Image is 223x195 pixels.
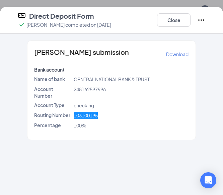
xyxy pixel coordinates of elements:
svg: DirectDepositIcon [18,11,26,19]
svg: Checkmark [18,21,26,29]
p: Download [166,51,189,58]
span: CENTRAL NATIONAL BANK & TRUST [74,76,150,82]
button: Download [166,49,189,60]
p: Account Number [34,86,71,99]
p: Percentage [34,122,71,128]
p: Account Type [34,102,71,108]
span: 100% [74,122,86,128]
p: Name of bank [34,76,71,82]
span: checking [74,102,94,108]
span: [PERSON_NAME] submission [34,49,129,60]
span: 248162597996 [74,86,106,92]
span: 103100195 [74,112,98,118]
p: [PERSON_NAME] completed on [DATE] [26,21,111,28]
h4: Direct Deposit Form [29,11,94,21]
p: Bank account [34,66,71,73]
svg: Ellipses [197,16,205,24]
div: Open Intercom Messenger [200,172,216,188]
p: Routing Number [34,112,71,118]
button: Close [157,13,191,27]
